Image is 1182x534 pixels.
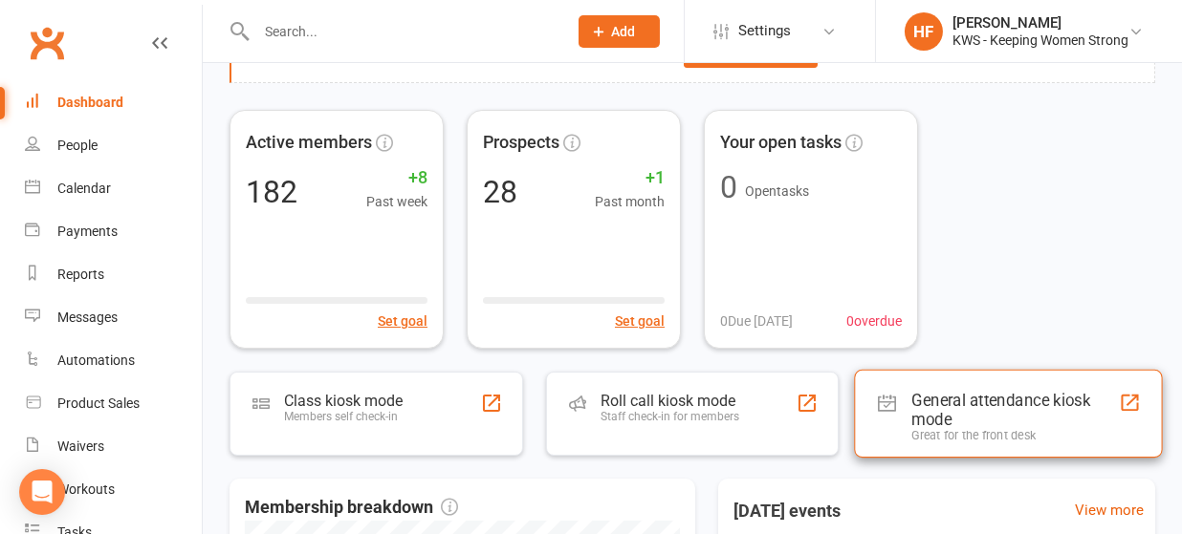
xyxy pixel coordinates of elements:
[720,310,793,331] span: 0 Due [DATE]
[595,191,665,212] span: Past month
[720,129,842,157] span: Your open tasks
[25,253,202,296] a: Reports
[601,392,739,410] div: Roll call kiosk mode
[846,310,902,331] span: 0 overdue
[615,310,665,331] button: Set goal
[912,428,1120,442] div: Great for the front desk
[718,494,856,528] h3: [DATE] events
[57,224,118,239] div: Payments
[366,191,427,212] span: Past week
[25,339,202,382] a: Automations
[57,395,140,411] div: Product Sales
[378,310,427,331] button: Set goal
[251,18,554,45] input: Search...
[245,494,458,522] span: Membership breakdown
[483,129,559,157] span: Prospects
[57,95,123,110] div: Dashboard
[246,177,297,207] div: 182
[483,177,517,207] div: 28
[612,24,636,39] span: Add
[366,164,427,192] span: +8
[25,425,202,468] a: Waivers
[1075,499,1144,522] a: View more
[57,138,98,153] div: People
[57,352,135,368] div: Automations
[601,410,739,423] div: Staff check-in for members
[738,10,791,53] span: Settings
[912,390,1120,428] div: General attendance kiosk mode
[57,481,115,497] div: Workouts
[19,469,65,515] div: Open Intercom Messenger
[579,15,660,48] button: Add
[284,410,403,423] div: Members self check-in
[25,468,202,511] a: Workouts
[57,438,104,454] div: Waivers
[745,183,809,199] span: Open tasks
[25,210,202,253] a: Payments
[952,14,1128,32] div: [PERSON_NAME]
[57,181,111,196] div: Calendar
[57,267,104,282] div: Reports
[246,129,372,157] span: Active members
[23,19,71,67] a: Clubworx
[952,32,1128,49] div: KWS - Keeping Women Strong
[284,392,403,410] div: Class kiosk mode
[595,164,665,192] span: +1
[905,12,943,51] div: HF
[57,310,118,325] div: Messages
[25,124,202,167] a: People
[25,296,202,339] a: Messages
[25,167,202,210] a: Calendar
[25,382,202,425] a: Product Sales
[720,172,737,203] div: 0
[25,81,202,124] a: Dashboard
